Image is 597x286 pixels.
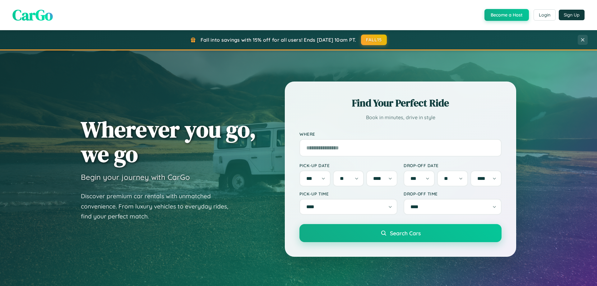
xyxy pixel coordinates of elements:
button: Sign Up [559,10,585,20]
label: Pick-up Time [299,191,397,196]
button: FALL15 [361,35,387,45]
label: Drop-off Date [404,163,502,168]
button: Search Cars [299,224,502,242]
h1: Wherever you go, we go [81,117,256,166]
span: Search Cars [390,230,421,237]
h3: Begin your journey with CarGo [81,172,190,182]
p: Discover premium car rentals with unmatched convenience. From luxury vehicles to everyday rides, ... [81,191,236,222]
button: Login [534,9,556,21]
label: Drop-off Time [404,191,502,196]
span: CarGo [12,5,53,25]
button: Become a Host [484,9,529,21]
h2: Find Your Perfect Ride [299,96,502,110]
span: Fall into savings with 15% off for all users! Ends [DATE] 10am PT. [201,37,356,43]
label: Where [299,131,502,137]
label: Pick-up Date [299,163,397,168]
p: Book in minutes, drive in style [299,113,502,122]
